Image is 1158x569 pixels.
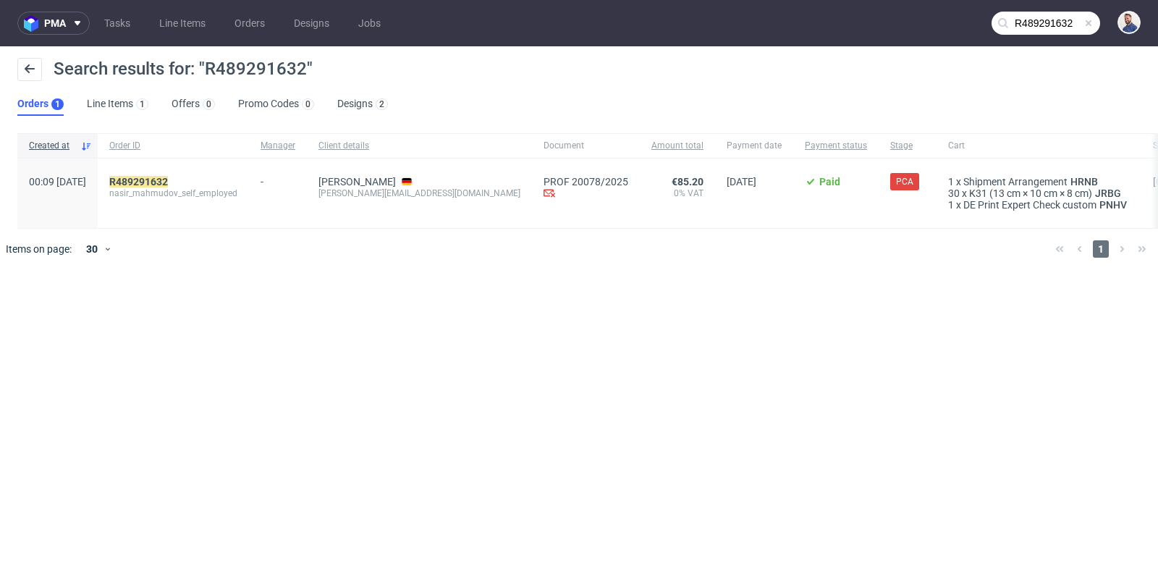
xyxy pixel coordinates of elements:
a: Designs [285,12,338,35]
span: Payment date [727,140,782,152]
span: 1 [948,199,954,211]
span: Document [544,140,628,152]
a: Line Items [151,12,214,35]
span: nasir_mahmudov_self_employed [109,187,237,199]
div: [PERSON_NAME][EMAIL_ADDRESS][DOMAIN_NAME] [318,187,520,199]
span: Client details [318,140,520,152]
span: 00:09 [DATE] [29,176,86,187]
div: 0 [206,99,211,109]
span: Created at [29,140,75,152]
span: 1 [1093,240,1109,258]
span: pma [44,18,66,28]
img: logo [24,15,44,32]
div: x [948,187,1130,199]
a: PROF 20078/2025 [544,176,628,187]
span: Paid [819,176,840,187]
span: [DATE] [727,176,756,187]
span: Stage [890,140,925,152]
div: 0 [305,99,310,109]
span: Manager [261,140,295,152]
a: Orders1 [17,93,64,116]
a: PNHV [1096,199,1130,211]
button: pma [17,12,90,35]
div: x [948,199,1130,211]
mark: R489291632 [109,176,168,187]
span: 1 [948,176,954,187]
span: 0% VAT [651,187,703,199]
span: Cart [948,140,1130,152]
div: 1 [140,99,145,109]
div: 1 [55,99,60,109]
div: - [261,170,295,187]
span: PCA [896,175,913,188]
span: Items on page: [6,242,72,256]
img: Michał Rachański [1119,12,1139,33]
div: x [948,176,1130,187]
span: Shipment Arrangement [963,176,1068,187]
a: Orders [226,12,274,35]
a: Tasks [96,12,139,35]
span: DE Print Expert Check custom [963,199,1096,211]
a: R489291632 [109,176,171,187]
span: Order ID [109,140,237,152]
span: K31 (13 cm × 10 cm × 8 cm) [969,187,1092,199]
a: Designs2 [337,93,388,116]
a: Jobs [350,12,389,35]
a: HRNB [1068,176,1101,187]
a: Line Items1 [87,93,148,116]
span: Search results for: "R489291632" [54,59,313,79]
span: Amount total [651,140,703,152]
a: Offers0 [172,93,215,116]
span: €85.20 [672,176,703,187]
a: [PERSON_NAME] [318,176,396,187]
span: 30 [948,187,960,199]
div: 30 [77,239,103,259]
a: JRBG [1092,187,1124,199]
a: Promo Codes0 [238,93,314,116]
div: 2 [379,99,384,109]
span: Payment status [805,140,867,152]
